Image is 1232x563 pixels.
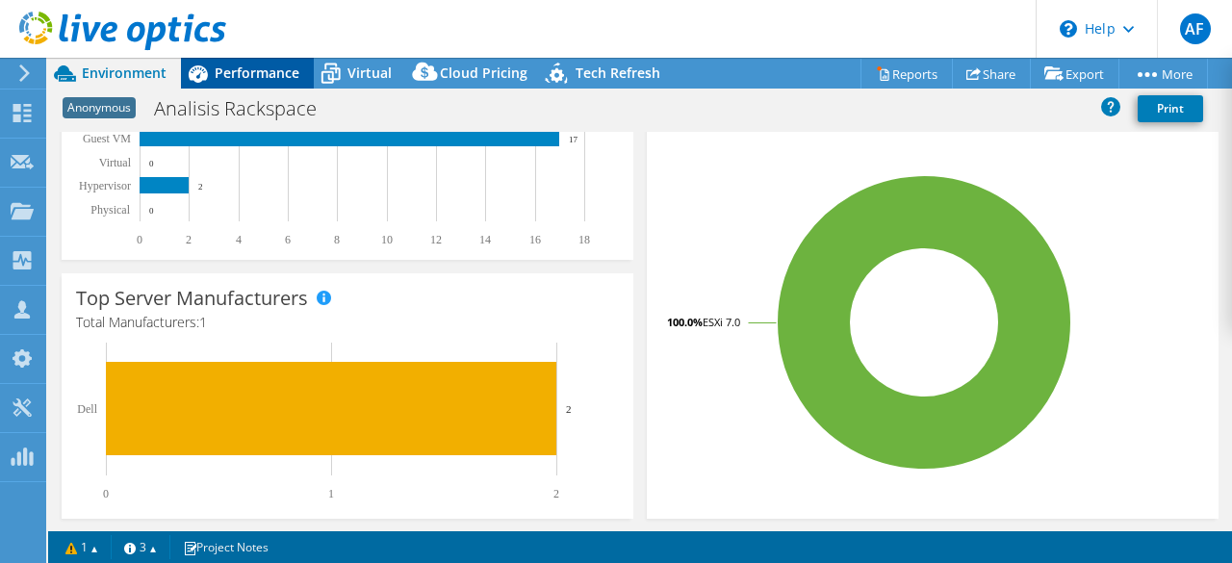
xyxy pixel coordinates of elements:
[79,179,131,192] text: Hypervisor
[111,535,170,559] a: 3
[186,233,192,246] text: 2
[76,312,619,333] h4: Total Manufacturers:
[860,59,953,89] a: Reports
[1118,59,1208,89] a: More
[215,64,299,82] span: Performance
[328,487,334,500] text: 1
[236,233,242,246] text: 4
[334,233,340,246] text: 8
[83,132,131,145] text: Guest VM
[569,135,578,144] text: 17
[137,233,142,246] text: 0
[1138,95,1203,122] a: Print
[99,156,132,169] text: Virtual
[149,159,154,168] text: 0
[1030,59,1119,89] a: Export
[566,403,572,415] text: 2
[576,64,660,82] span: Tech Refresh
[82,64,167,82] span: Environment
[479,233,491,246] text: 14
[198,182,203,192] text: 2
[169,535,282,559] a: Project Notes
[63,97,136,118] span: Anonymous
[667,315,703,329] tspan: 100.0%
[703,315,740,329] tspan: ESXi 7.0
[285,233,291,246] text: 6
[952,59,1031,89] a: Share
[553,487,559,500] text: 2
[440,64,527,82] span: Cloud Pricing
[77,402,97,416] text: Dell
[430,233,442,246] text: 12
[149,206,154,216] text: 0
[347,64,392,82] span: Virtual
[578,233,590,246] text: 18
[1180,13,1211,44] span: AF
[90,203,130,217] text: Physical
[76,288,308,309] h3: Top Server Manufacturers
[199,313,207,331] span: 1
[145,98,346,119] h1: Analisis Rackspace
[52,535,112,559] a: 1
[1060,20,1077,38] svg: \n
[103,487,109,500] text: 0
[529,233,541,246] text: 16
[381,233,393,246] text: 10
